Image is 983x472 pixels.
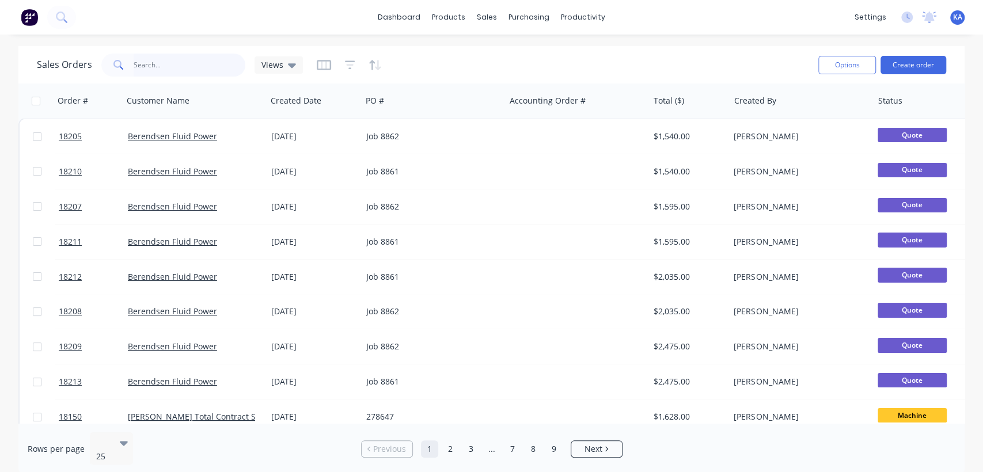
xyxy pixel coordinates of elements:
[59,294,128,329] a: 18208
[525,440,542,458] a: Page 8
[654,236,721,248] div: $1,595.00
[366,376,494,387] div: Job 8861
[849,9,892,26] div: settings
[128,341,217,352] a: Berendsen Fluid Power
[128,376,217,387] a: Berendsen Fluid Power
[426,9,471,26] div: products
[555,9,611,26] div: productivity
[58,95,88,106] div: Order #
[734,131,861,142] div: [PERSON_NAME]
[366,95,384,106] div: PO #
[734,95,776,106] div: Created By
[59,364,128,399] a: 18213
[878,338,947,352] span: Quote
[128,271,217,282] a: Berendsen Fluid Power
[654,271,721,283] div: $2,035.00
[734,201,861,212] div: [PERSON_NAME]
[128,411,339,422] a: [PERSON_NAME] Total Contract Solutions (TSM) Pty Ltd
[878,408,947,422] span: Machine
[59,166,82,177] span: 18210
[59,376,82,387] span: 18213
[585,443,602,455] span: Next
[734,306,861,317] div: [PERSON_NAME]
[654,376,721,387] div: $2,475.00
[59,236,82,248] span: 18211
[878,128,947,142] span: Quote
[128,131,217,142] a: Berendsen Fluid Power
[366,341,494,352] div: Job 8862
[366,201,494,212] div: Job 8862
[134,54,246,77] input: Search...
[59,306,82,317] span: 18208
[734,166,861,177] div: [PERSON_NAME]
[59,271,82,283] span: 18212
[510,95,586,106] div: Accounting Order #
[734,271,861,283] div: [PERSON_NAME]
[271,201,357,212] div: [DATE]
[654,166,721,177] div: $1,540.00
[271,306,357,317] div: [DATE]
[128,236,217,247] a: Berendsen Fluid Power
[421,440,438,458] a: Page 1 is your current page
[362,443,412,455] a: Previous page
[96,451,110,462] div: 25
[734,411,861,422] div: [PERSON_NAME]
[878,95,902,106] div: Status
[654,411,721,422] div: $1,628.00
[271,131,357,142] div: [DATE]
[59,224,128,259] a: 18211
[21,9,38,26] img: Factory
[59,131,82,142] span: 18205
[654,95,684,106] div: Total ($)
[356,440,627,458] ul: Pagination
[59,154,128,189] a: 18210
[366,166,494,177] div: Job 8861
[271,166,357,177] div: [DATE]
[128,166,217,177] a: Berendsen Fluid Power
[880,56,946,74] button: Create order
[128,306,217,317] a: Berendsen Fluid Power
[878,198,947,212] span: Quote
[878,373,947,387] span: Quote
[471,9,503,26] div: sales
[654,131,721,142] div: $1,540.00
[734,376,861,387] div: [PERSON_NAME]
[128,201,217,212] a: Berendsen Fluid Power
[366,236,494,248] div: Job 8861
[271,236,357,248] div: [DATE]
[59,399,128,434] a: 18150
[878,233,947,247] span: Quote
[483,440,500,458] a: Jump forward
[59,119,128,154] a: 18205
[366,411,494,422] div: 278647
[366,306,494,317] div: Job 8862
[271,376,357,387] div: [DATE]
[271,271,357,283] div: [DATE]
[462,440,480,458] a: Page 3
[59,189,128,224] a: 18207
[59,341,82,352] span: 18209
[127,95,189,106] div: Customer Name
[442,440,459,458] a: Page 2
[654,306,721,317] div: $2,035.00
[818,56,876,74] button: Options
[654,201,721,212] div: $1,595.00
[953,12,962,22] span: KA
[366,271,494,283] div: Job 8861
[545,440,563,458] a: Page 9
[734,236,861,248] div: [PERSON_NAME]
[503,9,555,26] div: purchasing
[734,341,861,352] div: [PERSON_NAME]
[878,303,947,317] span: Quote
[37,59,92,70] h1: Sales Orders
[59,260,128,294] a: 18212
[878,163,947,177] span: Quote
[654,341,721,352] div: $2,475.00
[571,443,622,455] a: Next page
[271,341,357,352] div: [DATE]
[59,329,128,364] a: 18209
[271,411,357,422] div: [DATE]
[59,411,82,422] span: 18150
[59,201,82,212] span: 18207
[373,443,406,455] span: Previous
